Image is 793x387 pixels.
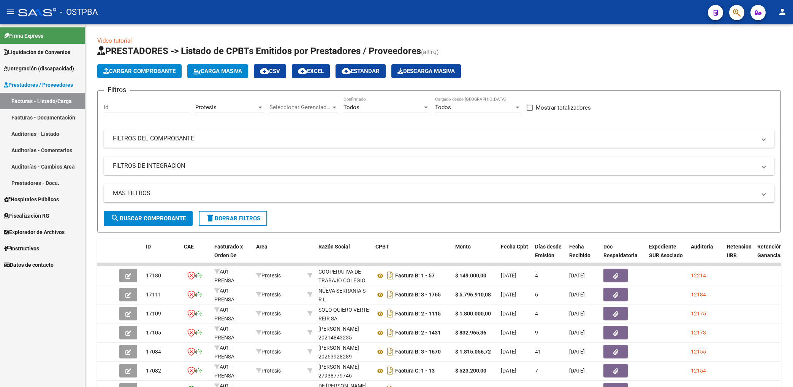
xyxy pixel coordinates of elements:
[260,68,280,75] span: CSV
[724,239,754,272] datatable-header-cell: Retencion IIBB
[104,157,774,175] mat-expansion-panel-header: FILTROS DE INTEGRACION
[298,66,307,75] mat-icon: cloud_download
[214,269,234,283] span: A01 - PRENSA
[501,349,516,355] span: [DATE]
[111,215,186,222] span: Buscar Comprobante
[535,368,538,374] span: 7
[4,228,65,236] span: Explorador de Archivos
[535,291,538,298] span: 6
[214,345,234,360] span: A01 - PRENSA
[385,307,395,320] i: Descargar documento
[113,189,756,197] mat-panel-title: MAS FILTROS
[395,292,441,298] strong: Factura B: 3 - 1765
[146,291,161,298] span: 17111
[375,244,389,250] span: CPBT
[501,291,516,298] span: [DATE]
[385,365,395,377] i: Descargar documento
[256,368,281,374] span: Protesis
[256,291,281,298] span: Protesis
[4,261,54,269] span: Datos de contacto
[452,239,498,272] datatable-header-cell: Monto
[318,244,350,250] span: Razón Social
[691,271,706,280] div: 12214
[391,64,461,78] app-download-masive: Descarga masiva de comprobantes (adjuntos)
[691,309,706,318] div: 12175
[603,244,638,258] span: Doc Respaldatoria
[97,46,421,56] span: PRESTADORES -> Listado de CPBTs Emitidos por Prestadores / Proveedores
[569,368,585,374] span: [DATE]
[260,66,269,75] mat-icon: cloud_download
[318,325,359,333] div: [PERSON_NAME]
[143,239,181,272] datatable-header-cell: ID
[315,239,372,272] datatable-header-cell: Razón Social
[649,244,683,258] span: Expediente SUR Asociado
[342,68,380,75] span: Estandar
[104,211,193,226] button: Buscar Comprobante
[535,244,562,258] span: Días desde Emisión
[103,68,176,75] span: Cargar Comprobante
[385,346,395,358] i: Descargar documento
[111,213,120,223] mat-icon: search
[569,349,585,355] span: [DATE]
[372,239,452,272] datatable-header-cell: CPBT
[211,239,253,272] datatable-header-cell: Facturado x Orden De
[318,325,369,341] div: 20214843235
[4,195,59,204] span: Hospitales Públicos
[214,307,234,322] span: A01 - PRENSA
[104,129,774,148] mat-expansion-panel-header: FILTROS DEL COMPROBANTE
[214,326,234,341] span: A01 - PRENSA
[195,104,217,111] span: Protesis
[318,344,359,352] div: [PERSON_NAME]
[569,311,585,317] span: [DATE]
[214,288,234,303] span: A01 - PRENSA
[688,239,724,272] datatable-header-cell: Auditoria
[298,68,324,75] span: EXCEL
[206,215,260,222] span: Borrar Filtros
[181,239,211,272] datatable-header-cell: CAE
[455,349,491,355] strong: $ 1.815.056,72
[535,272,538,279] span: 4
[206,213,215,223] mat-icon: delete
[395,349,441,355] strong: Factura B: 3 - 1670
[778,7,787,16] mat-icon: person
[501,244,528,250] span: Fecha Cpbt
[569,244,590,258] span: Fecha Recibido
[6,7,15,16] mat-icon: menu
[455,330,486,336] strong: $ 832.965,36
[256,244,267,250] span: Area
[4,64,74,73] span: Integración (discapacidad)
[318,363,359,371] div: [PERSON_NAME]
[691,290,706,299] div: 12184
[146,368,161,374] span: 17082
[269,104,331,111] span: Seleccionar Gerenciador
[97,37,132,44] a: Video tutorial
[214,244,243,258] span: Facturado x Orden De
[691,366,706,375] div: 12154
[318,306,369,323] div: SOLO QUIERO VERTE REIR SA
[146,349,161,355] span: 17084
[455,311,491,317] strong: $ 1.800.000,00
[395,273,435,279] strong: Factura B: 1 - 57
[395,330,441,336] strong: Factura B: 2 - 1431
[569,291,585,298] span: [DATE]
[318,268,369,283] div: 30718285360
[691,328,706,337] div: 12173
[343,104,359,111] span: Todos
[256,330,281,336] span: Protesis
[435,104,451,111] span: Todos
[600,239,646,272] datatable-header-cell: Doc Respaldatoria
[292,64,330,78] button: EXCEL
[187,64,248,78] button: Carga Masiva
[391,64,461,78] button: Descarga Masiva
[4,212,49,220] span: Fiscalización RG
[498,239,532,272] datatable-header-cell: Fecha Cpbt
[318,268,369,293] div: COOPERATIVA DE TRABAJO COLEGIO DEL SUR LIMITADA
[646,239,688,272] datatable-header-cell: Expediente SUR Asociado
[727,244,752,258] span: Retencion IIBB
[4,244,39,253] span: Instructivos
[501,368,516,374] span: [DATE]
[318,344,369,360] div: 20263928289
[97,64,182,78] button: Cargar Comprobante
[256,311,281,317] span: Protesis
[501,311,516,317] span: [DATE]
